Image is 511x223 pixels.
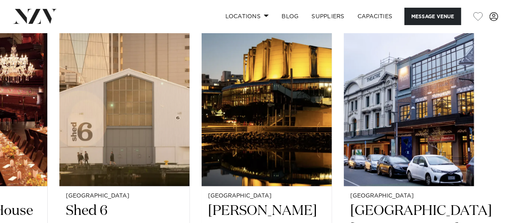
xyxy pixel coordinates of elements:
a: Locations [219,8,275,25]
a: Capacities [351,8,399,25]
button: Message Venue [404,8,461,25]
a: BLOG [275,8,305,25]
small: [GEOGRAPHIC_DATA] [208,193,325,199]
img: nzv-logo.png [13,9,57,23]
a: SUPPLIERS [305,8,351,25]
small: [GEOGRAPHIC_DATA] [66,193,183,199]
small: [GEOGRAPHIC_DATA] [350,193,467,199]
